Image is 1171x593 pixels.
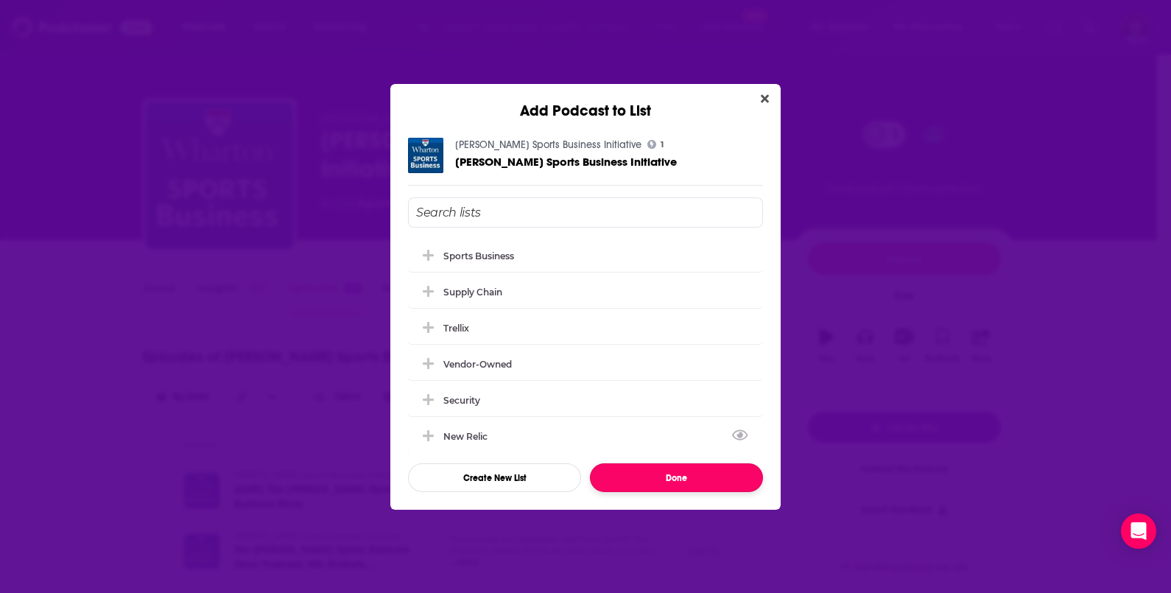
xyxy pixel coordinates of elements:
div: Sports Business [408,239,763,272]
div: Supply Chain [443,287,502,298]
a: Wharton Sports Business Initiative [455,138,641,151]
div: Vendor-owned [443,359,512,370]
span: [PERSON_NAME] Sports Business Initiative [455,155,677,169]
div: Add Podcast to List [390,84,781,120]
button: View Link [488,439,496,441]
div: Add Podcast To List [408,197,763,492]
input: Search lists [408,197,763,228]
span: 1 [661,141,664,148]
div: Supply Chain [408,276,763,308]
div: Sports Business [443,250,514,262]
button: Done [590,463,763,492]
div: Open Intercom Messenger [1121,513,1156,549]
button: Close [755,90,775,108]
button: Create New List [408,463,581,492]
img: Wharton Sports Business Initiative [408,138,443,173]
a: Wharton Sports Business Initiative [455,155,677,168]
div: security [443,395,480,406]
a: 1 [647,140,664,149]
div: Trellix [408,312,763,344]
div: security [408,384,763,416]
div: New Relic [443,431,496,442]
div: Trellix [443,323,469,334]
div: New Relic [408,420,763,452]
div: Vendor-owned [408,348,763,380]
